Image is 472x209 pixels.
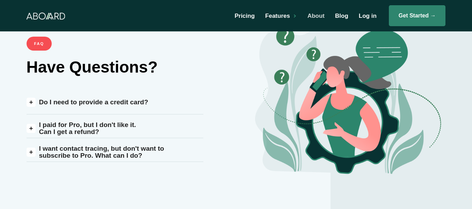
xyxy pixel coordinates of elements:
[27,114,203,142] div: I paid for Pro, but I don't like it.Can I get a refund?
[39,99,148,106] div: Do I need to provide a credit card?
[258,6,300,26] div: Features
[352,6,380,26] a: Log in
[27,37,52,51] div: FAQ
[27,138,203,166] div: I want contact tracing, but don't want to subscribe to Pro. What can I do?
[27,91,203,114] div: Do I need to provide a credit card?
[265,13,290,19] div: Features
[27,58,203,77] h4: Have Questions?
[39,121,136,135] div: I paid for Pro, but I don't like it. Can I get a refund?
[300,6,328,26] a: About
[27,12,65,19] a: home
[389,5,446,26] a: Get Started →
[328,6,352,26] a: Blog
[227,6,258,26] a: Pricing
[39,145,189,159] div: I want contact tracing, but don't want to subscribe to Pro. What can I do?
